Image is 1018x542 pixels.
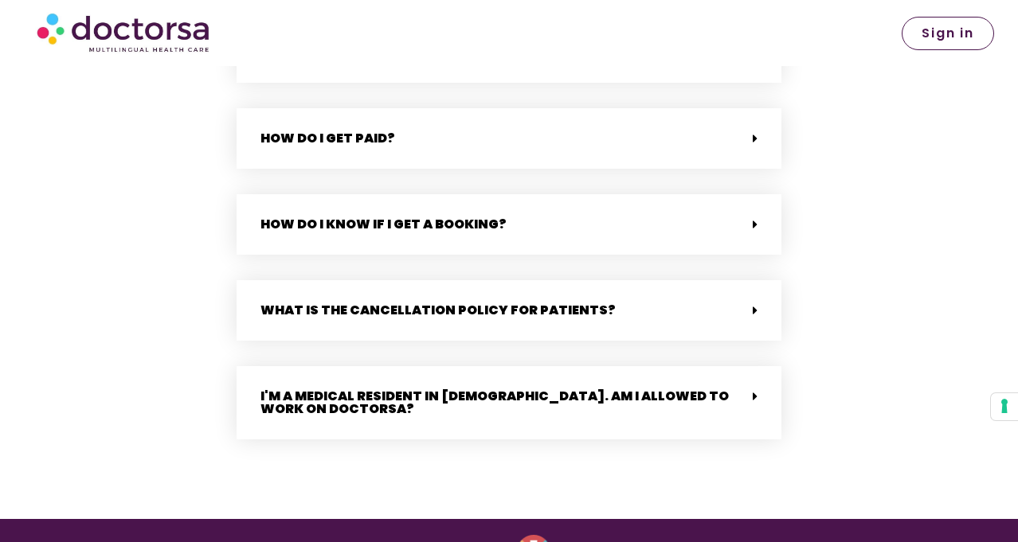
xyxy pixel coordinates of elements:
button: Your consent preferences for tracking technologies [991,393,1018,420]
div: How do I know if I get a booking? [237,194,781,255]
a: I'm a medical resident in [DEMOGRAPHIC_DATA]. Am I allowed to work on Doctorsa? [260,387,729,418]
a: What is the cancellation policy for patients? [260,301,616,319]
span: Sign in [922,27,974,40]
a: How do I know if I get a booking? [260,215,507,233]
a: How do I get paid? [260,129,395,147]
a: Sign in [902,17,994,50]
div: I'm a medical resident in [DEMOGRAPHIC_DATA]. Am I allowed to work on Doctorsa? [237,366,781,439]
div: What is the cancellation policy for patients? [237,280,781,341]
div: How do I get paid? [237,108,781,169]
